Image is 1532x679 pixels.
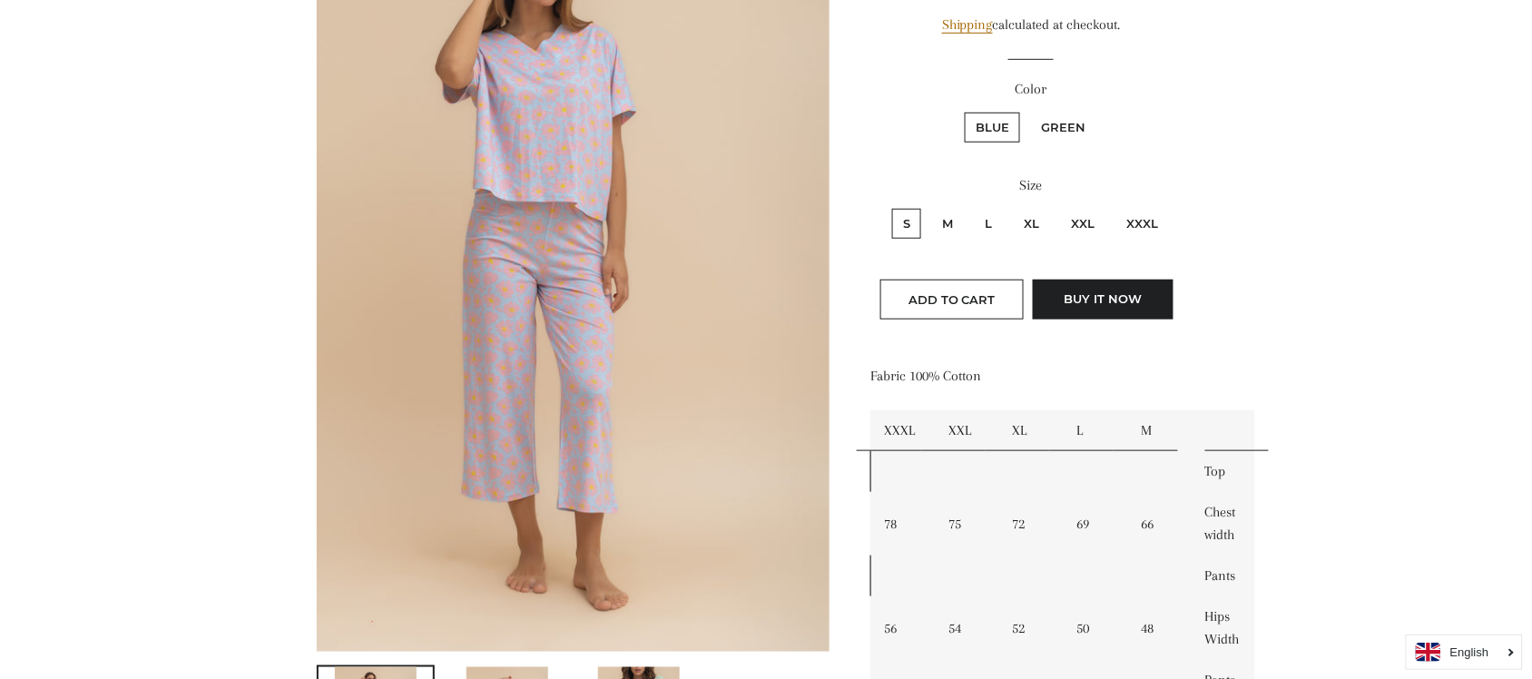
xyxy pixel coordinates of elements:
[870,410,935,451] td: XXXL
[974,209,1003,239] label: L
[1192,492,1256,556] td: Chest width
[1063,596,1127,660] td: 50
[1063,410,1127,451] td: L
[931,209,964,239] label: M
[1416,643,1513,662] a: English
[999,492,1064,556] td: 72
[870,365,1193,388] p: Fabric 100% Cotton
[935,596,999,660] td: 54
[1192,451,1256,492] td: Top
[942,16,993,34] a: Shipping
[1127,596,1192,660] td: 48
[1115,209,1169,239] label: XXXL
[1060,209,1105,239] label: XXL
[870,492,935,556] td: 78
[935,492,999,556] td: 75
[1013,209,1050,239] label: XL
[1450,646,1489,658] i: English
[870,14,1193,36] div: calculated at checkout.
[999,596,1064,660] td: 52
[999,410,1064,451] td: XL
[1127,492,1192,556] td: 66
[908,292,996,307] span: Add to Cart
[965,113,1020,143] label: Blue
[1192,596,1256,660] td: Hips Width
[880,280,1024,320] button: Add to Cart
[870,596,935,660] td: 56
[1063,492,1127,556] td: 69
[870,174,1193,197] label: Size
[1192,556,1256,596] td: Pants
[1127,410,1192,451] td: M
[1030,113,1096,143] label: Green
[935,410,999,451] td: XXL
[1033,280,1174,320] button: Buy it now
[870,78,1193,101] label: Color
[892,209,921,239] label: S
